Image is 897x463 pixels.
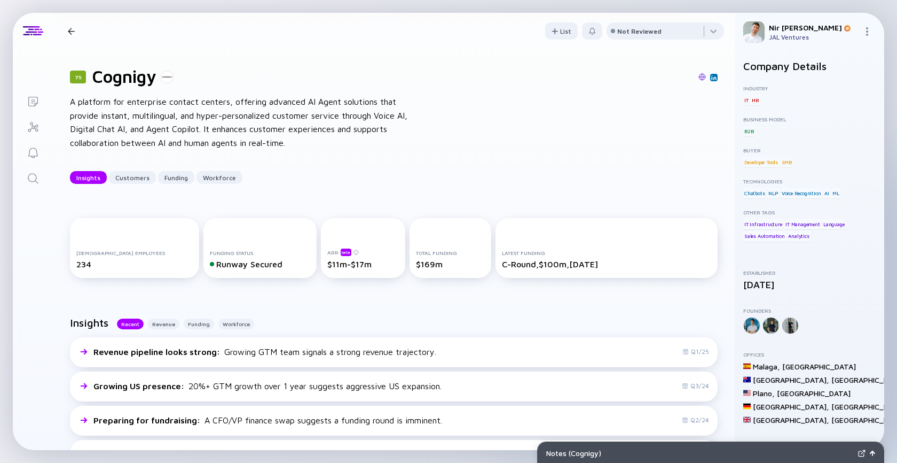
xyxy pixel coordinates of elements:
[502,259,711,269] div: C-Round, $100m, [DATE]
[545,22,578,40] button: List
[743,279,876,290] div: [DATE]
[743,269,876,276] div: Established
[753,375,829,384] div: [GEOGRAPHIC_DATA] ,
[777,389,851,398] div: [GEOGRAPHIC_DATA]
[210,250,310,256] div: Funding Status
[682,348,709,356] div: Q1/25
[546,449,854,458] div: Notes ( Cognigy )
[767,188,779,198] div: NLP
[109,169,156,186] div: Customers
[109,171,156,184] button: Customers
[76,259,193,269] div: 234
[13,165,53,190] a: Search
[751,95,760,105] div: HR
[769,33,859,41] div: JAL Ventures
[831,188,840,198] div: ML
[753,389,775,398] div: Plano ,
[784,219,821,229] div: IT Management
[158,171,194,184] button: Funding
[92,66,156,87] h1: Cognigy
[743,362,751,370] img: Spain Flag
[781,157,793,167] div: SMB
[70,71,86,83] div: 75
[70,171,107,184] button: Insights
[743,219,783,229] div: IT Infrastructure
[743,231,786,242] div: Sales Automation
[218,319,254,329] button: Workforce
[743,126,754,136] div: B2B
[76,250,193,256] div: [DEMOGRAPHIC_DATA] Employees
[682,382,709,390] div: Q3/24
[93,347,222,357] span: Revenue pipeline looks strong :
[502,250,711,256] div: Latest Funding
[327,248,399,256] div: ARR
[148,319,179,329] button: Revenue
[781,188,822,198] div: Voice Recognition
[93,450,159,459] span: Restructuring? :
[870,451,875,456] img: Open Notes
[743,307,876,314] div: Founders
[70,169,107,186] div: Insights
[769,23,859,32] div: Nir [PERSON_NAME]
[70,95,412,150] div: A platform for enterprise contact centers, offering advanced AI Agent solutions that provide inst...
[858,450,865,457] img: Expand Notes
[711,75,717,80] img: Cognigy Linkedin Page
[863,27,871,36] img: Menu
[743,95,750,105] div: IT
[617,27,662,35] div: Not Reviewed
[158,169,194,186] div: Funding
[13,139,53,165] a: Reminders
[787,231,810,242] div: Analytics
[743,403,751,410] img: Germany Flag
[70,317,108,329] h2: Insights
[13,88,53,113] a: Lists
[743,351,876,358] div: Offices
[93,415,442,425] div: A CFO/VP finance swap suggests a funding round is imminent.
[196,169,242,186] div: Workforce
[822,219,845,229] div: Language
[698,73,706,81] img: Cognigy Website
[196,171,242,184] button: Workforce
[743,85,876,91] div: Industry
[416,250,485,256] div: Total Funding
[416,259,485,269] div: $169m
[13,113,53,139] a: Investor Map
[93,415,202,425] span: Preparing for fundraising :
[743,389,751,397] img: United States Flag
[743,209,876,215] div: Other Tags
[341,249,351,256] div: beta
[753,362,780,371] div: Malaga ,
[327,259,399,269] div: $11m-$17m
[753,402,829,411] div: [GEOGRAPHIC_DATA] ,
[93,347,436,357] div: Growing GTM team signals a strong revenue trajectory.
[184,319,214,329] button: Funding
[93,381,442,391] div: 20%+ GTM growth over 1 year suggests aggressive US expansion.
[743,147,876,153] div: Buyer
[743,116,876,122] div: Business Model
[743,188,766,198] div: Chatbots
[743,21,765,43] img: Nir Profile Picture
[743,376,751,383] img: Australia Flag
[743,157,779,167] div: Developer Tools
[753,415,829,425] div: [GEOGRAPHIC_DATA] ,
[743,60,876,72] h2: Company Details
[682,416,709,424] div: Q2/24
[210,259,310,269] div: Runway Secured
[823,188,830,198] div: AI
[743,416,751,423] img: United Kingdom Flag
[545,23,578,40] div: List
[117,319,144,329] button: Recent
[93,381,186,391] span: Growing US presence :
[743,178,876,184] div: Technologies
[93,450,423,459] div: Revealed through ongoing employee exits alongside team expansion.
[782,362,856,371] div: [GEOGRAPHIC_DATA]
